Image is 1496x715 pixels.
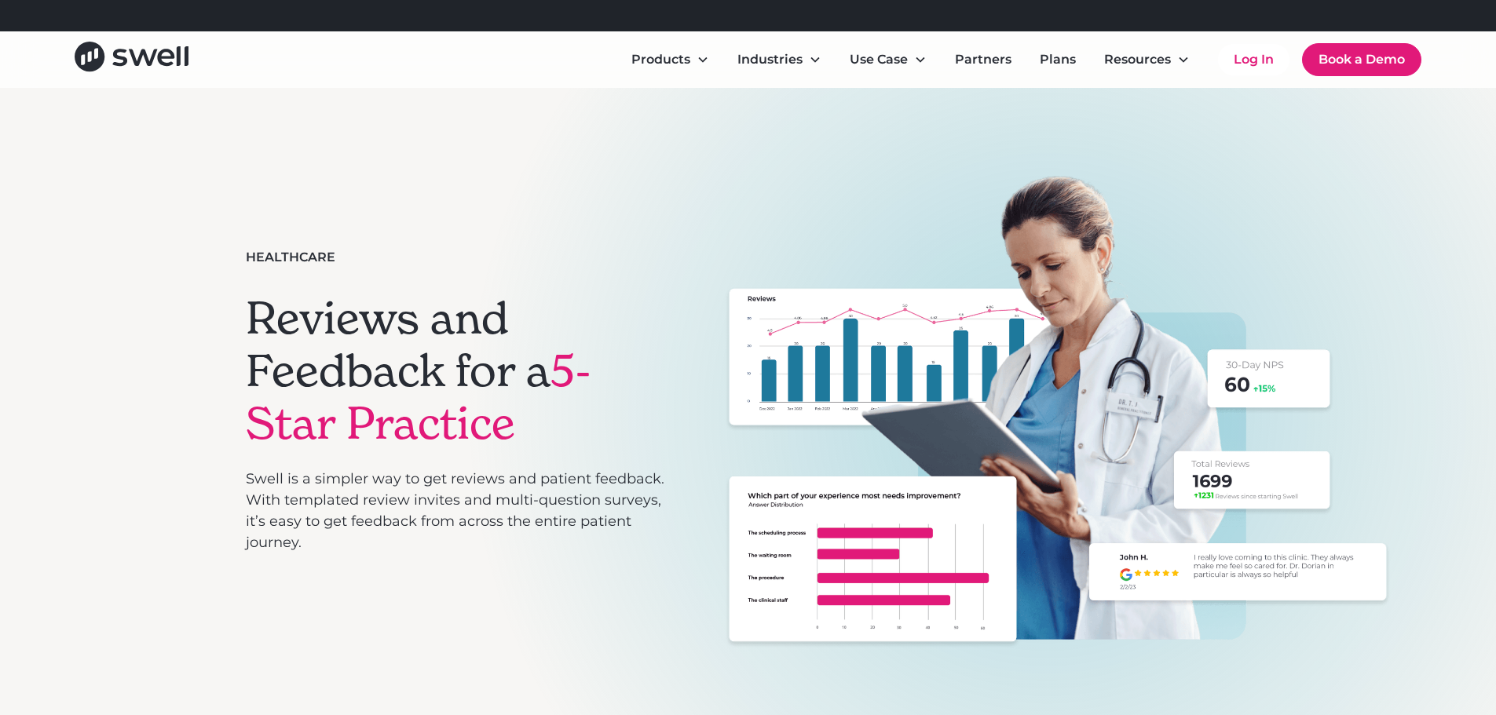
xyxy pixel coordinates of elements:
[1092,44,1202,75] div: Resources
[246,469,668,553] p: Swell is a simpler way to get reviews and patient feedback. With templated review invites and mul...
[619,44,722,75] div: Products
[246,292,668,451] h1: Reviews and Feedback for a
[631,50,690,69] div: Products
[1104,50,1171,69] div: Resources
[837,44,939,75] div: Use Case
[1027,44,1088,75] a: Plans
[942,44,1024,75] a: Partners
[737,50,803,69] div: Industries
[850,50,908,69] div: Use Case
[75,42,188,77] a: home
[246,343,591,451] span: 5-Star Practice
[1302,43,1421,76] a: Book a Demo
[725,44,834,75] div: Industries
[722,176,1392,651] img: Female medical professional looking at an ipad
[246,248,335,267] div: Healthcare
[1218,44,1289,75] a: Log In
